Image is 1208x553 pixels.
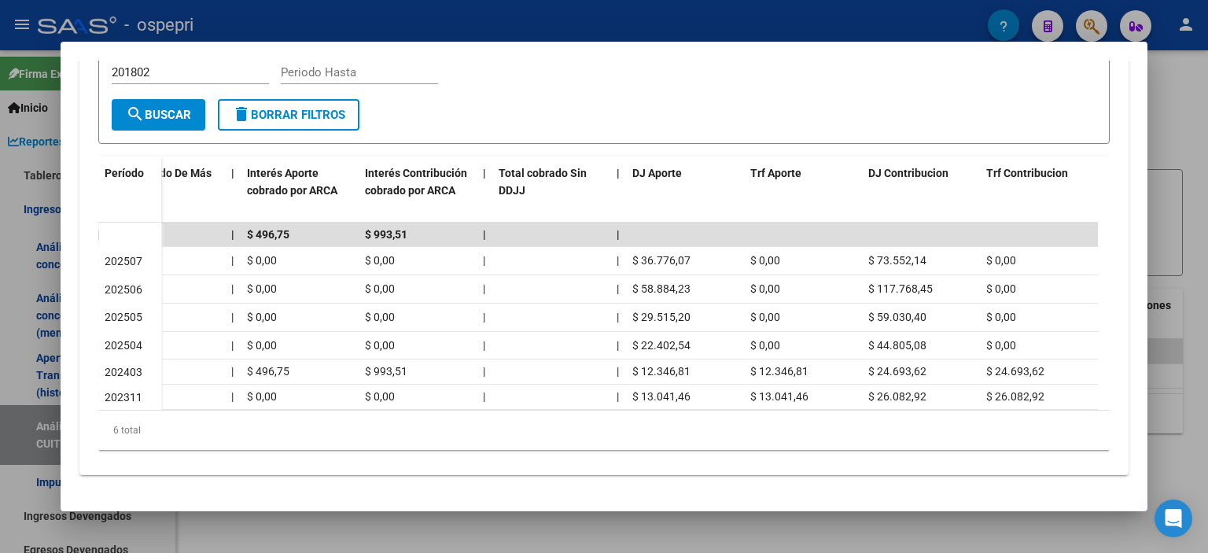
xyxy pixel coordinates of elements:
[750,282,780,295] span: $ 0,00
[868,282,933,295] span: $ 117.768,45
[750,365,808,378] span: $ 12.346,81
[231,228,234,241] span: |
[986,167,1068,179] span: Trf Contribucion
[617,228,620,241] span: |
[105,283,142,296] span: 202506
[247,228,289,241] span: $ 496,75
[247,282,277,295] span: $ 0,00
[365,339,395,352] span: $ 0,00
[231,390,234,403] span: |
[986,339,1016,352] span: $ 0,00
[617,339,619,352] span: |
[365,282,395,295] span: $ 0,00
[247,167,337,197] span: Interés Aporte cobrado por ARCA
[231,167,234,179] span: |
[247,339,277,352] span: $ 0,00
[365,254,395,267] span: $ 0,00
[232,105,251,124] mat-icon: delete
[112,99,205,131] button: Buscar
[868,167,948,179] span: DJ Contribucion
[105,255,142,267] span: 202507
[632,311,691,323] span: $ 29.515,20
[1155,500,1192,537] div: Open Intercom Messenger
[105,391,142,404] span: 202311
[744,157,862,226] datatable-header-cell: Trf Aporte
[632,339,691,352] span: $ 22.402,54
[107,157,225,226] datatable-header-cell: Transferido De Más
[113,167,212,179] span: Transferido De Más
[231,311,234,323] span: |
[632,167,682,179] span: DJ Aporte
[483,311,485,323] span: |
[980,157,1098,226] datatable-header-cell: Trf Contribucion
[126,105,145,124] mat-icon: search
[483,228,486,241] span: |
[232,108,345,122] span: Borrar Filtros
[617,365,619,378] span: |
[632,390,691,403] span: $ 13.041,46
[483,365,485,378] span: |
[617,167,620,179] span: |
[868,365,926,378] span: $ 24.693,62
[750,167,801,179] span: Trf Aporte
[750,339,780,352] span: $ 0,00
[365,167,467,197] span: Interés Contribución cobrado por ARCA
[986,282,1016,295] span: $ 0,00
[868,311,926,323] span: $ 59.030,40
[231,254,234,267] span: |
[247,311,277,323] span: $ 0,00
[617,254,619,267] span: |
[241,157,359,226] datatable-header-cell: Interés Aporte cobrado por ARCA
[610,157,626,226] datatable-header-cell: |
[986,365,1044,378] span: $ 24.693,62
[105,167,144,179] span: Período
[105,366,142,378] span: 202403
[247,365,289,378] span: $ 496,75
[750,390,808,403] span: $ 13.041,46
[247,254,277,267] span: $ 0,00
[632,365,691,378] span: $ 12.346,81
[617,282,619,295] span: |
[632,254,691,267] span: $ 36.776,07
[868,390,926,403] span: $ 26.082,92
[231,365,234,378] span: |
[247,390,277,403] span: $ 0,00
[986,311,1016,323] span: $ 0,00
[626,157,744,226] datatable-header-cell: DJ Aporte
[483,167,486,179] span: |
[483,282,485,295] span: |
[98,157,161,223] datatable-header-cell: Período
[231,282,234,295] span: |
[868,254,926,267] span: $ 73.552,14
[98,411,1110,450] div: 6 total
[986,390,1044,403] span: $ 26.082,92
[126,108,191,122] span: Buscar
[483,339,485,352] span: |
[617,390,619,403] span: |
[218,99,359,131] button: Borrar Filtros
[483,254,485,267] span: |
[632,282,691,295] span: $ 58.884,23
[365,228,407,241] span: $ 993,51
[105,311,142,323] span: 202505
[986,254,1016,267] span: $ 0,00
[617,311,619,323] span: |
[225,157,241,226] datatable-header-cell: |
[105,339,142,352] span: 202504
[868,339,926,352] span: $ 44.805,08
[365,311,395,323] span: $ 0,00
[365,365,407,378] span: $ 993,51
[483,390,485,403] span: |
[492,157,610,226] datatable-header-cell: Total cobrado Sin DDJJ
[750,311,780,323] span: $ 0,00
[365,390,395,403] span: $ 0,00
[499,167,587,197] span: Total cobrado Sin DDJJ
[750,254,780,267] span: $ 0,00
[359,157,477,226] datatable-header-cell: Interés Contribución cobrado por ARCA
[862,157,980,226] datatable-header-cell: DJ Contribucion
[477,157,492,226] datatable-header-cell: |
[231,339,234,352] span: |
